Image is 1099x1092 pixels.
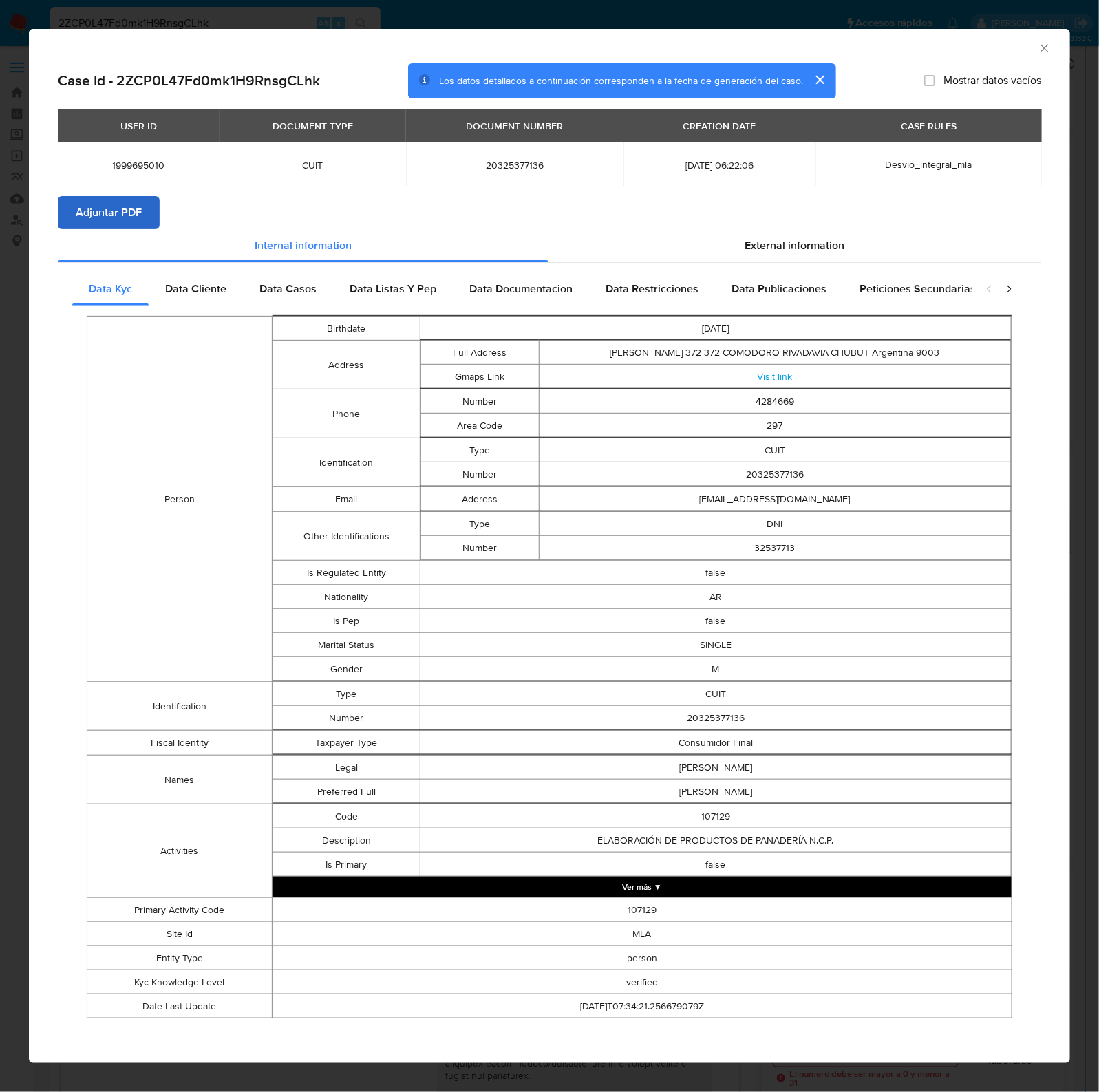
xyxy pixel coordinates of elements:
td: [DATE] [420,317,1012,341]
td: CUIT [539,438,1010,462]
span: CUIT [236,159,390,171]
td: [EMAIL_ADDRESS][DOMAIN_NAME] [539,487,1010,511]
a: Visit link [757,370,792,383]
span: Data Restricciones [606,281,698,297]
td: Type [273,682,420,706]
td: Taxpayer Type [273,731,420,755]
td: Gmaps Link [421,365,539,389]
td: 20325377136 [539,462,1010,486]
span: Internal information [255,237,352,253]
td: Activities [87,804,273,898]
td: Email [273,487,420,512]
span: [DATE] 06:22:06 [640,159,799,171]
td: Date Last Update [87,994,273,1018]
span: Los datos detallados a continuación corresponden a la fecha de generación del caso. [439,74,803,87]
div: USER ID [112,114,165,138]
td: M [420,657,1012,681]
td: verified [272,970,1012,994]
td: ELABORACIÓN DE PRODUCTOS DE PANADERÍA N.C.P. [420,828,1012,853]
td: Number [421,462,539,486]
td: Other Identifications [273,512,420,561]
button: Cerrar ventana [1038,41,1050,54]
td: Marital Status [273,633,420,657]
td: Address [421,487,539,511]
button: cerrar [803,63,836,96]
td: Site Id [87,922,273,946]
td: 32537713 [539,536,1010,560]
div: DOCUMENT NUMBER [458,114,572,138]
button: Adjuntar PDF [58,196,160,229]
div: closure-recommendation-modal [29,29,1070,1063]
td: Consumidor Final [420,731,1012,755]
td: Nationality [273,585,420,609]
span: 1999695010 [74,159,203,171]
span: Data Cliente [165,281,226,297]
td: Preferred Full [273,780,420,804]
span: Data Casos [259,281,317,297]
td: 107129 [272,898,1012,922]
td: Number [273,706,420,730]
td: AR [420,585,1012,609]
td: DNI [539,512,1010,536]
td: [DATE]T07:34:21.256679079Z [272,994,1012,1018]
td: CUIT [420,682,1012,706]
td: SINGLE [420,633,1012,657]
td: [PERSON_NAME] [420,780,1012,804]
td: Primary Activity Code [87,898,273,922]
input: Mostrar datos vacíos [924,75,935,86]
span: 20325377136 [423,159,607,171]
td: false [420,561,1012,585]
h2: Case Id - 2ZCP0L47Fd0mk1H9RnsgCLhk [58,72,320,89]
td: [PERSON_NAME] [420,756,1012,780]
td: Address [273,341,420,389]
span: Data Listas Y Pep [350,281,436,297]
td: Is Pep [273,609,420,633]
button: Expand array [273,877,1012,897]
td: Legal [273,756,420,780]
div: CREATION DATE [674,114,764,138]
span: External information [745,237,844,253]
td: Is Regulated Entity [273,561,420,585]
span: Desvio_integral_mla [886,158,972,171]
td: Identification [87,682,273,731]
td: Names [87,756,273,804]
span: Data Publicaciones [732,281,826,297]
td: Description [273,828,420,853]
td: Full Address [421,341,539,365]
td: Type [421,438,539,462]
span: Data Documentacion [469,281,573,297]
span: Adjuntar PDF [76,197,142,228]
td: 4284669 [539,389,1010,414]
td: false [420,609,1012,633]
div: Detailed info [58,229,1041,262]
td: Code [273,804,420,828]
td: Birthdate [273,317,420,341]
td: Entity Type [87,946,273,970]
td: 107129 [420,804,1012,828]
span: Data Kyc [89,281,132,297]
span: Peticiones Secundarias [860,281,976,297]
td: Type [421,512,539,536]
td: MLA [272,922,1012,946]
div: DOCUMENT TYPE [264,114,361,138]
td: Person [87,317,273,682]
td: false [420,853,1012,877]
td: Kyc Knowledge Level [87,970,273,994]
div: CASE RULES [893,114,965,138]
td: 297 [539,414,1010,438]
td: Number [421,389,539,414]
td: Area Code [421,414,539,438]
td: Is Primary [273,853,420,877]
div: Detailed internal info [72,272,972,306]
td: Fiscal Identity [87,731,273,756]
td: Gender [273,657,420,681]
td: 20325377136 [420,706,1012,730]
td: Identification [273,438,420,487]
td: [PERSON_NAME] 372 372 COMODORO RIVADAVIA CHUBUT Argentina 9003 [539,341,1010,365]
span: Mostrar datos vacíos [943,74,1041,87]
td: Phone [273,389,420,438]
td: Number [421,536,539,560]
td: person [272,946,1012,970]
